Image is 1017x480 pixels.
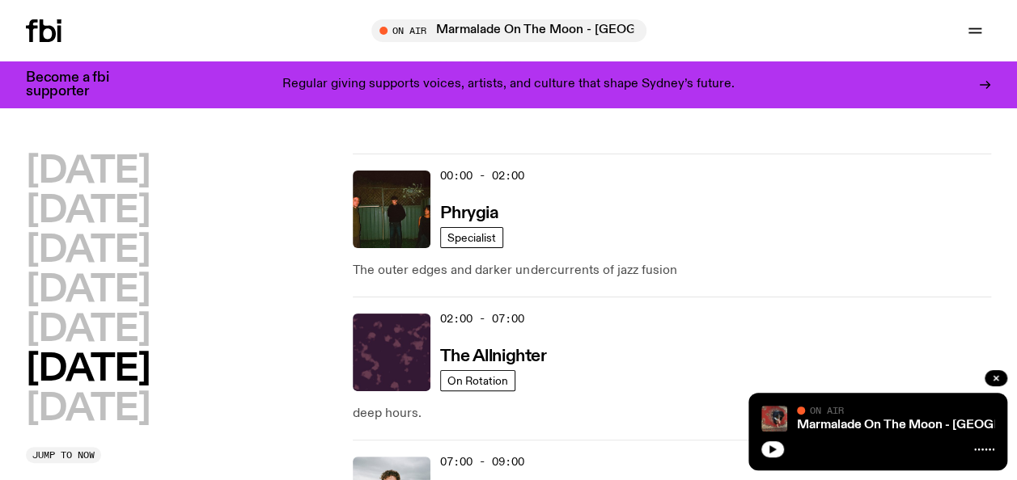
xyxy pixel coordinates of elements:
[353,171,430,248] img: A greeny-grainy film photo of Bela, John and Bindi at night. They are standing in a backyard on g...
[447,375,508,387] span: On Rotation
[26,352,150,388] button: [DATE]
[26,272,150,309] button: [DATE]
[810,405,844,415] span: On Air
[440,345,546,365] a: The Allnighter
[32,451,95,460] span: Jump to now
[440,370,515,391] a: On Rotation
[440,168,524,183] span: 00:00 - 02:00
[26,233,150,269] button: [DATE]
[353,261,991,280] p: The outer edges and darker undercurrents of jazz fusion
[440,311,524,326] span: 02:00 - 07:00
[440,205,498,222] h3: Phrygia
[440,454,524,469] span: 07:00 - 09:00
[440,348,546,365] h3: The Allnighter
[26,312,150,348] button: [DATE]
[440,202,498,222] a: Phrygia
[26,391,150,427] button: [DATE]
[447,232,496,244] span: Specialist
[26,193,150,229] button: [DATE]
[440,227,503,248] a: Specialist
[371,19,646,42] button: On AirMarmalade On The Moon - [GEOGRAPHIC_DATA]
[761,406,787,432] img: Tommy - Persian Rug
[26,447,101,463] button: Jump to now
[26,154,150,190] button: [DATE]
[26,71,129,99] h3: Become a fbi supporter
[282,78,735,92] p: Regular giving supports voices, artists, and culture that shape Sydney’s future.
[353,404,991,423] p: deep hours.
